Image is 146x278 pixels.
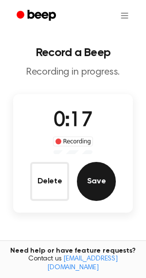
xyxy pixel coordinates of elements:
button: Open menu [113,4,136,27]
p: Recording in progress. [8,66,138,79]
a: Beep [10,6,65,25]
button: Delete Audio Record [30,162,69,201]
a: [EMAIL_ADDRESS][DOMAIN_NAME] [47,256,118,271]
span: 0:17 [54,111,92,131]
div: Recording [53,137,93,146]
h1: Record a Beep [8,47,138,59]
button: Save Audio Record [77,162,116,201]
span: Contact us [6,255,140,272]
